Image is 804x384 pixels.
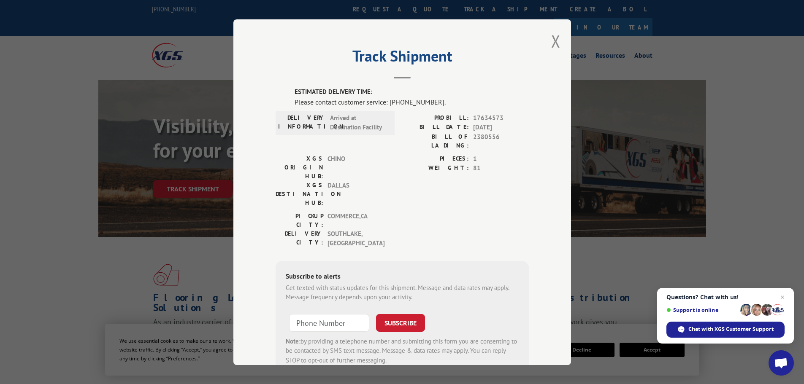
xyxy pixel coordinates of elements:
label: DELIVERY INFORMATION: [278,113,326,132]
span: Close chat [777,292,788,302]
input: Phone Number [289,314,369,331]
span: [DATE] [473,123,529,132]
span: Questions? Chat with us! [666,294,785,301]
button: Close modal [551,30,560,52]
div: Open chat [769,350,794,376]
div: Please contact customer service: [PHONE_NUMBER]. [295,97,529,107]
h2: Track Shipment [276,50,529,66]
button: SUBSCRIBE [376,314,425,331]
div: Get texted with status updates for this shipment. Message and data rates may apply. Message frequ... [286,283,519,302]
span: Arrived at Destination Facility [330,113,387,132]
label: WEIGHT: [402,164,469,173]
span: COMMERCE , CA [328,211,384,229]
span: Support is online [666,307,737,313]
div: by providing a telephone number and submitting this form you are consenting to be contacted by SM... [286,336,519,365]
label: DELIVERY CITY: [276,229,323,248]
label: PROBILL: [402,113,469,123]
span: 17634573 [473,113,529,123]
label: PIECES: [402,154,469,164]
label: XGS DESTINATION HUB: [276,180,323,207]
label: XGS ORIGIN HUB: [276,154,323,180]
div: Chat with XGS Customer Support [666,322,785,338]
strong: Note: [286,337,300,345]
span: DALLAS [328,180,384,207]
span: CHINO [328,154,384,180]
label: BILL OF LADING: [402,132,469,150]
span: 2380556 [473,132,529,150]
label: BILL DATE: [402,123,469,132]
span: SOUTHLAKE , [GEOGRAPHIC_DATA] [328,229,384,248]
label: ESTIMATED DELIVERY TIME: [295,87,529,97]
span: 1 [473,154,529,164]
label: PICKUP CITY: [276,211,323,229]
div: Subscribe to alerts [286,271,519,283]
span: 81 [473,164,529,173]
span: Chat with XGS Customer Support [688,325,774,333]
